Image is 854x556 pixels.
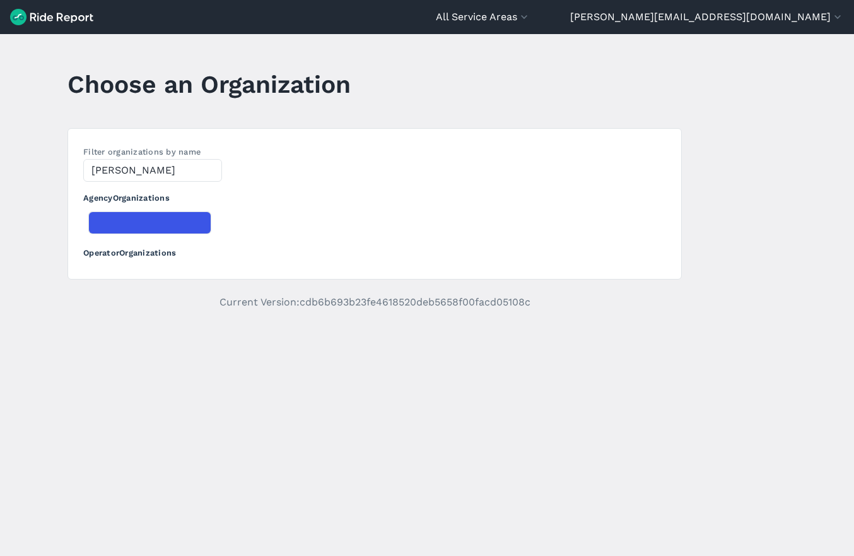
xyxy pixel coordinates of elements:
[436,9,530,25] button: All Service Areas
[570,9,844,25] button: [PERSON_NAME][EMAIL_ADDRESS][DOMAIN_NAME]
[83,159,222,182] input: Filter by name
[83,237,666,264] h3: Operator Organizations
[67,67,351,102] h1: Choose an Organization
[67,295,682,310] p: Current Version: cdb6b693b23fe4618520deb5658f00facd05108c
[89,212,211,234] div: loading
[83,182,666,209] h3: Agency Organizations
[88,211,211,234] button: loading[GEOGRAPHIC_DATA]
[10,9,93,25] img: Ride Report
[83,147,201,157] label: Filter organizations by name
